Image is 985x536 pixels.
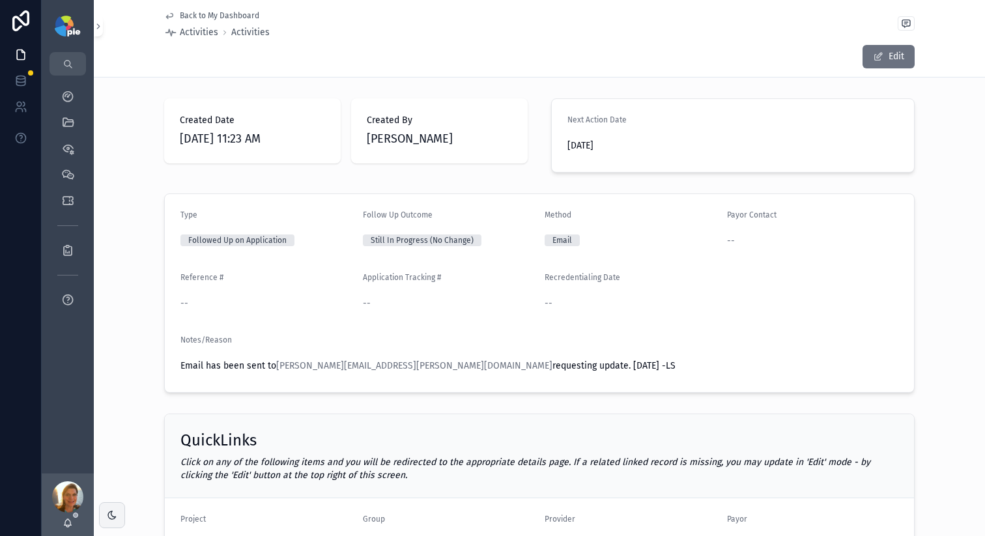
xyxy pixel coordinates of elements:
span: Email has been sent to requesting update. [DATE] -LS [180,360,676,371]
span: [DATE] [567,139,728,152]
span: Reference # [180,273,223,282]
span: Recredentialing Date [545,273,620,282]
a: Back to My Dashboard [164,10,259,21]
span: -- [545,297,552,310]
span: Created By [367,114,512,127]
div: Followed Up on Application [188,234,287,246]
span: Project [180,515,206,524]
span: Provider [545,515,575,524]
div: Still In Progress (No Change) [371,234,474,246]
span: -- [180,297,188,310]
a: Activities [164,26,218,39]
span: Back to My Dashboard [180,10,259,21]
span: Application Tracking # [363,273,441,282]
h2: QuickLinks [180,430,257,451]
span: [DATE] 11:23 AM [180,130,325,148]
span: Type [180,210,197,219]
button: Edit [863,45,915,68]
span: -- [727,234,735,247]
span: Group [363,515,385,524]
span: Activities [180,26,218,39]
span: Payor [727,515,747,524]
span: Follow Up Outcome [363,210,433,219]
span: Next Action Date [567,115,627,124]
em: Click on any of the following items and you will be redirected to the appropriate details page. I... [180,457,870,481]
a: Activities [231,26,270,39]
span: -- [363,297,371,310]
div: Email [552,234,572,246]
span: [PERSON_NAME] [367,130,453,148]
span: Method [545,210,571,219]
span: Created Date [180,114,325,127]
img: App logo [55,16,80,36]
div: scrollable content [42,76,94,328]
span: Notes/Reason [180,335,232,345]
a: [PERSON_NAME][EMAIL_ADDRESS][PERSON_NAME][DOMAIN_NAME] [276,360,552,371]
span: Payor Contact [727,210,777,219]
